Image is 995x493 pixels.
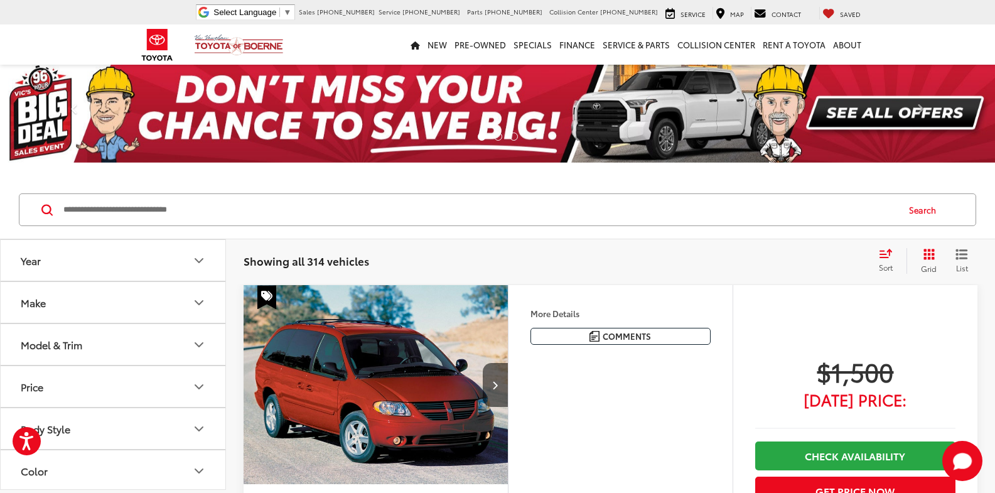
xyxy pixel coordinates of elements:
[530,328,711,345] button: Comments
[424,24,451,65] a: New
[879,262,893,273] span: Sort
[829,24,865,65] a: About
[21,296,46,308] div: Make
[1,240,227,281] button: YearYear
[21,381,43,393] div: Price
[1,450,227,491] button: ColorColor
[755,442,955,470] a: Check Availability
[407,24,424,65] a: Home
[772,9,801,19] span: Contact
[510,24,556,65] a: Specials
[755,355,955,387] span: $1,500
[730,9,744,19] span: Map
[191,253,207,268] div: Year
[191,421,207,436] div: Body Style
[379,7,401,16] span: Service
[955,263,968,273] span: List
[243,285,509,484] div: 2006 Dodge Grand Caravan SXT 0
[317,7,375,16] span: [PHONE_NUMBER]
[556,24,599,65] a: Finance
[1,324,227,365] button: Model & TrimModel & Trim
[243,285,509,484] a: 2006 Dodge Grand Caravan SXT2006 Dodge Grand Caravan SXT2006 Dodge Grand Caravan SXT2006 Dodge Gr...
[283,8,291,17] span: ▼
[530,309,711,318] h4: More Details
[191,379,207,394] div: Price
[819,7,864,19] a: My Saved Vehicles
[191,295,207,310] div: Make
[942,441,982,481] button: Toggle Chat Window
[191,463,207,479] div: Color
[897,194,954,225] button: Search
[1,282,227,323] button: MakeMake
[549,7,598,16] span: Collision Center
[713,7,747,19] a: Map
[194,34,284,56] img: Vic Vaughan Toyota of Boerne
[62,195,897,225] input: Search by Make, Model, or Keyword
[191,337,207,352] div: Model & Trim
[244,253,369,268] span: Showing all 314 vehicles
[840,9,861,19] span: Saved
[213,8,291,17] a: Select Language​
[589,331,600,342] img: Comments
[674,24,759,65] a: Collision Center
[662,7,709,19] a: Service
[680,9,706,19] span: Service
[485,7,542,16] span: [PHONE_NUMBER]
[603,330,651,342] span: Comments
[755,393,955,406] span: [DATE] Price:
[279,8,280,17] span: ​
[1,408,227,449] button: Body StyleBody Style
[946,248,977,273] button: List View
[451,24,510,65] a: Pre-Owned
[467,7,483,16] span: Parts
[1,366,227,407] button: PricePrice
[257,285,276,309] span: Special
[21,254,41,266] div: Year
[600,7,658,16] span: [PHONE_NUMBER]
[299,7,315,16] span: Sales
[942,441,982,481] svg: Start Chat
[759,24,829,65] a: Rent a Toyota
[921,263,937,274] span: Grid
[599,24,674,65] a: Service & Parts: Opens in a new tab
[751,7,804,19] a: Contact
[906,248,946,273] button: Grid View
[21,339,82,350] div: Model & Trim
[873,248,906,273] button: Select sort value
[21,465,48,477] div: Color
[21,423,70,435] div: Body Style
[243,285,509,485] img: 2006 Dodge Grand Caravan SXT
[134,24,181,65] img: Toyota
[402,7,460,16] span: [PHONE_NUMBER]
[213,8,276,17] span: Select Language
[483,363,508,407] button: Next image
